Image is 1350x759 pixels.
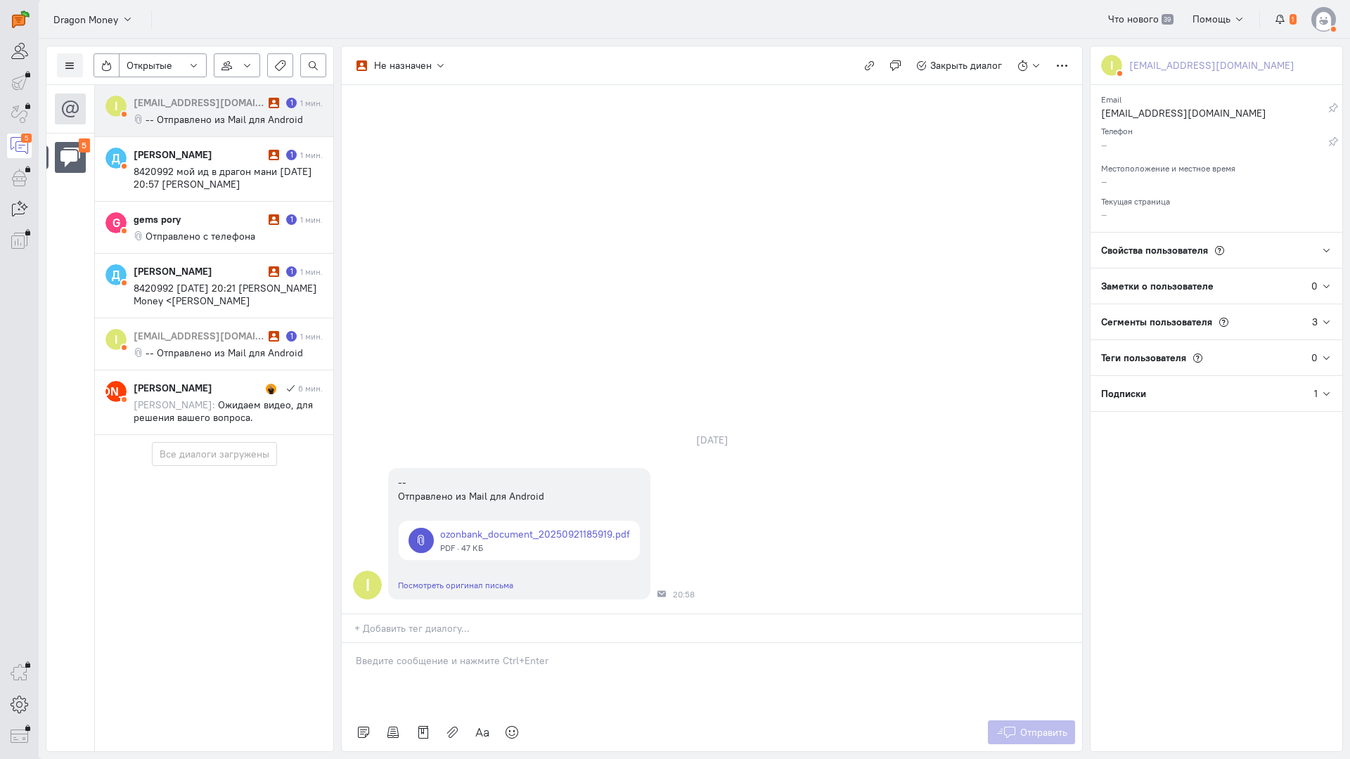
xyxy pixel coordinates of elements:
[300,266,323,278] div: 1 мин.
[146,113,303,126] span: -- Отправлено из Mail для Android
[398,475,641,503] div: -- Отправлено из Mail для Android
[1267,7,1304,31] button: 1
[1311,279,1318,293] div: 0
[134,165,313,203] span: 8420992 мой ид в драгон мани [DATE] 20:57 [PERSON_NAME] <[EMAIL_ADDRESS][DOMAIN_NAME]>:
[266,384,276,394] img: Валентина
[1108,13,1159,25] span: Что нового
[286,98,297,108] div: Есть неотвеченное сообщение пользователя
[1020,726,1067,739] span: Отправить
[134,329,265,343] div: [EMAIL_ADDRESS][DOMAIN_NAME]
[1101,138,1328,155] div: –
[53,13,118,27] span: Dragon Money
[7,134,32,158] a: 5
[657,590,666,598] div: Почта
[269,214,279,225] i: Диалог не разобран
[112,150,120,165] text: Д
[79,138,91,153] div: 5
[908,53,1010,77] button: Закрыть диалог
[1101,159,1332,174] div: Местоположение и местное время
[1311,351,1318,365] div: 0
[1290,14,1297,25] span: 1
[269,266,279,277] i: Диалог не разобран
[70,384,162,398] text: [PERSON_NAME]
[298,382,323,394] div: 6 мин.
[269,98,279,108] i: Диалог не разобран
[269,331,279,342] i: Диалог не разобран
[134,398,215,411] span: [PERSON_NAME]:
[1091,376,1314,411] div: Подписки
[134,148,265,162] div: [PERSON_NAME]
[1185,7,1253,31] button: Помощь
[134,96,265,110] div: [EMAIL_ADDRESS][DOMAIN_NAME]
[300,149,323,161] div: 1 мин.
[1101,316,1212,328] span: Сегменты пользователя
[134,398,313,424] span: Ожидаем видео, для решения вашего вопроса.
[269,150,279,160] i: Диалог не разобран
[1162,14,1174,25] span: 39
[283,383,295,394] i: Сообщение отправлено
[349,53,454,77] button: Не назначен
[134,282,317,320] span: 8420992 [DATE] 20:21 [PERSON_NAME] Money <[PERSON_NAME][EMAIL_ADDRESS][DOMAIN_NAME]>:
[134,381,262,395] div: [PERSON_NAME]
[1101,175,1107,188] span: –
[1101,106,1328,124] div: [EMAIL_ADDRESS][DOMAIN_NAME]
[300,214,323,226] div: 1 мин.
[988,720,1076,744] button: Отправить
[681,430,744,450] div: [DATE]
[300,330,323,342] div: 1 мин.
[1101,208,1107,221] span: –
[673,590,695,599] span: 20:58
[1110,58,1114,72] text: I
[12,11,30,28] img: carrot-quest.svg
[286,214,297,225] div: Есть неотвеченное сообщение пользователя
[115,98,118,113] text: I
[300,97,323,109] div: 1 мин.
[1101,91,1121,105] small: Email
[1314,387,1318,401] div: 1
[115,332,118,346] text: I
[1100,7,1181,31] a: Что нового 39
[21,134,32,143] div: 5
[127,58,172,72] span: Открытые
[112,215,120,230] text: G
[1192,13,1230,25] span: Помощь
[119,53,207,77] button: Открытые
[134,264,265,278] div: [PERSON_NAME]
[1101,351,1186,364] span: Теги пользователя
[1129,58,1294,72] div: [EMAIL_ADDRESS][DOMAIN_NAME]
[134,212,265,226] div: gems pory
[286,331,297,342] div: Есть неотвеченное сообщение пользователя
[1091,268,1311,304] div: Заметки о пользователе
[46,6,141,32] button: Dragon Money
[286,150,297,160] div: Есть неотвеченное сообщение пользователя
[1311,7,1336,32] img: default-v4.png
[152,442,277,466] button: Все диалоги загружены
[112,267,120,282] text: Д
[146,346,303,359] span: -- Отправлено из Mail для Android
[366,575,370,595] text: I
[398,580,513,590] a: Посмотреть оригинал письма
[1101,244,1208,257] span: Свойства пользователя
[374,58,432,72] div: Не назначен
[930,59,1002,72] span: Закрыть диалог
[1312,315,1318,329] div: 3
[1101,122,1133,136] small: Телефон
[286,266,297,277] div: Есть неотвеченное сообщение пользователя
[146,230,255,242] span: Отправлено с телефона
[1101,192,1332,207] div: Текущая страница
